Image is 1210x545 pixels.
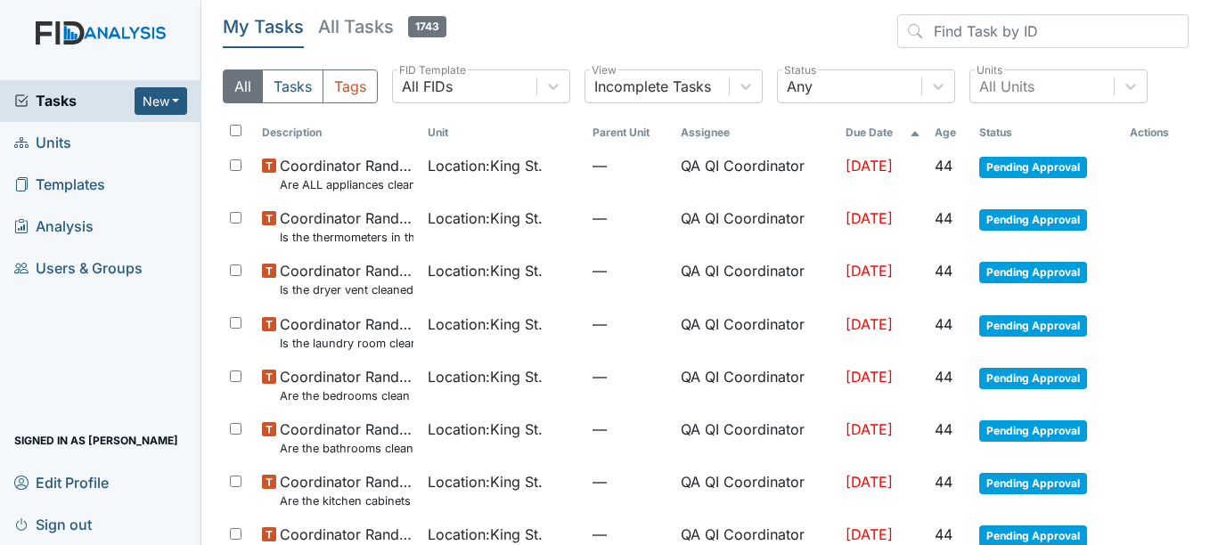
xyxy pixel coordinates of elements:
[14,510,92,538] span: Sign out
[323,69,378,103] button: Tags
[428,524,543,545] span: Location : King St.
[428,155,543,176] span: Location : King St.
[280,313,413,352] span: Coordinator Random Is the laundry room clean and in good repair?
[428,313,543,335] span: Location : King St.
[846,473,893,491] span: [DATE]
[280,440,413,457] small: Are the bathrooms clean and in good repair?
[979,368,1087,389] span: Pending Approval
[428,471,543,492] span: Location : King St.
[935,209,952,227] span: 44
[935,368,952,386] span: 44
[14,213,94,240] span: Analysis
[14,255,143,282] span: Users & Groups
[979,262,1087,283] span: Pending Approval
[280,260,413,298] span: Coordinator Random Is the dryer vent cleaned out?
[593,207,666,229] span: —
[674,411,838,464] td: QA QI Coordinator
[14,468,109,496] span: Edit Profile
[979,76,1034,97] div: All Units
[223,14,304,39] h5: My Tasks
[935,420,952,438] span: 44
[280,281,413,298] small: Is the dryer vent cleaned out?
[979,420,1087,442] span: Pending Approval
[935,315,952,333] span: 44
[846,157,893,175] span: [DATE]
[787,76,813,97] div: Any
[674,148,838,200] td: QA QI Coordinator
[593,260,666,281] span: —
[14,171,105,199] span: Templates
[280,207,413,246] span: Coordinator Random Is the thermometers in the refrigerator reading between 34 degrees and 40 degr...
[593,313,666,335] span: —
[280,471,413,509] span: Coordinator Random Are the kitchen cabinets and floors clean?
[318,14,446,39] h5: All Tasks
[935,262,952,280] span: 44
[972,118,1123,148] th: Toggle SortBy
[280,419,413,457] span: Coordinator Random Are the bathrooms clean and in good repair?
[979,473,1087,494] span: Pending Approval
[428,260,543,281] span: Location : King St.
[280,229,413,246] small: Is the thermometers in the refrigerator reading between 34 degrees and 40 degrees?
[928,118,971,148] th: Toggle SortBy
[428,207,543,229] span: Location : King St.
[223,69,263,103] button: All
[593,155,666,176] span: —
[846,262,893,280] span: [DATE]
[979,157,1087,178] span: Pending Approval
[255,118,420,148] th: Toggle SortBy
[846,209,893,227] span: [DATE]
[674,464,838,517] td: QA QI Coordinator
[280,176,413,193] small: Are ALL appliances clean and working properly?
[593,524,666,545] span: —
[280,155,413,193] span: Coordinator Random Are ALL appliances clean and working properly?
[230,125,241,136] input: Toggle All Rows Selected
[593,366,666,387] span: —
[594,76,711,97] div: Incomplete Tasks
[935,525,952,543] span: 44
[979,315,1087,337] span: Pending Approval
[846,525,893,543] span: [DATE]
[280,492,413,509] small: Are the kitchen cabinets and floors clean?
[262,69,323,103] button: Tasks
[421,118,585,148] th: Toggle SortBy
[585,118,674,148] th: Toggle SortBy
[846,368,893,386] span: [DATE]
[897,14,1189,48] input: Find Task by ID
[402,76,453,97] div: All FIDs
[1123,118,1189,148] th: Actions
[14,129,71,157] span: Units
[428,366,543,387] span: Location : King St.
[674,306,838,359] td: QA QI Coordinator
[280,335,413,352] small: Is the laundry room clean and in good repair?
[674,118,838,148] th: Assignee
[280,387,413,404] small: Are the bedrooms clean and in good repair?
[935,473,952,491] span: 44
[428,419,543,440] span: Location : King St.
[593,419,666,440] span: —
[846,315,893,333] span: [DATE]
[14,427,178,454] span: Signed in as [PERSON_NAME]
[223,69,378,103] div: Type filter
[935,157,952,175] span: 44
[280,366,413,404] span: Coordinator Random Are the bedrooms clean and in good repair?
[674,200,838,253] td: QA QI Coordinator
[593,471,666,492] span: —
[838,118,928,148] th: Toggle SortBy
[14,90,135,111] a: Tasks
[674,253,838,305] td: QA QI Coordinator
[674,359,838,411] td: QA QI Coordinator
[979,209,1087,231] span: Pending Approval
[408,16,446,37] span: 1743
[135,87,188,115] button: New
[846,420,893,438] span: [DATE]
